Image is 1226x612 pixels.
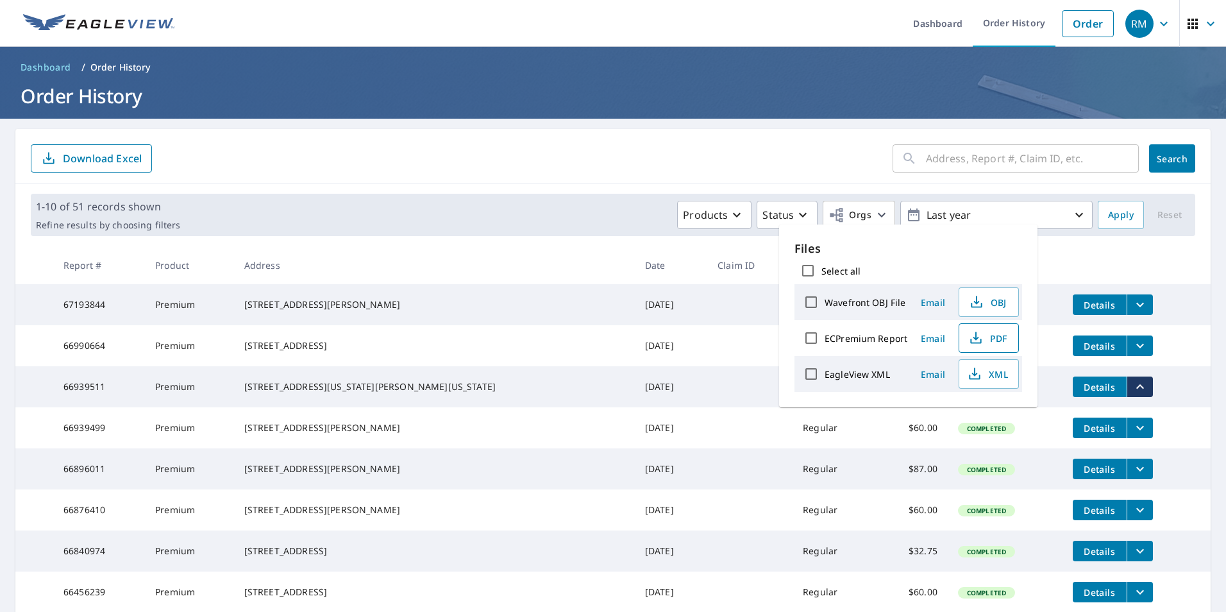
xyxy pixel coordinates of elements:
[959,287,1019,317] button: OBJ
[1073,418,1127,438] button: detailsBtn-66939499
[1080,545,1119,557] span: Details
[1073,500,1127,520] button: detailsBtn-66876410
[821,265,861,277] label: Select all
[31,144,152,173] button: Download Excel
[15,57,76,78] a: Dashboard
[794,240,1022,257] p: Files
[959,465,1014,474] span: Completed
[145,366,234,407] td: Premium
[918,332,948,344] span: Email
[21,61,71,74] span: Dashboard
[875,531,948,572] td: $32.75
[53,325,145,366] td: 66990664
[1108,207,1134,223] span: Apply
[900,201,1093,229] button: Last year
[635,284,707,325] td: [DATE]
[244,298,625,311] div: [STREET_ADDRESS][PERSON_NAME]
[1098,201,1144,229] button: Apply
[635,407,707,448] td: [DATE]
[959,424,1014,433] span: Completed
[145,284,234,325] td: Premium
[825,332,907,344] label: ECPremium Report
[1080,340,1119,352] span: Details
[36,219,180,231] p: Refine results by choosing filters
[793,448,875,489] td: Regular
[90,61,151,74] p: Order History
[959,547,1014,556] span: Completed
[36,199,180,214] p: 1-10 of 51 records shown
[677,201,752,229] button: Products
[53,531,145,572] td: 66840974
[53,284,145,325] td: 67193844
[244,339,625,352] div: [STREET_ADDRESS]
[234,246,635,284] th: Address
[145,407,234,448] td: Premium
[959,323,1019,353] button: PDF
[912,364,953,384] button: Email
[1127,541,1153,561] button: filesDropdownBtn-66840974
[53,448,145,489] td: 66896011
[683,207,728,223] p: Products
[959,506,1014,515] span: Completed
[1080,504,1119,516] span: Details
[967,330,1008,346] span: PDF
[1073,582,1127,602] button: detailsBtn-66456239
[967,366,1008,382] span: XML
[81,60,85,75] li: /
[244,504,625,516] div: [STREET_ADDRESS][PERSON_NAME]
[921,204,1071,226] p: Last year
[1080,463,1119,475] span: Details
[823,201,895,229] button: Orgs
[635,325,707,366] td: [DATE]
[918,296,948,309] span: Email
[145,448,234,489] td: Premium
[1073,377,1127,397] button: detailsBtn-66939511
[793,531,875,572] td: Regular
[53,407,145,448] td: 66939499
[635,366,707,407] td: [DATE]
[918,368,948,380] span: Email
[244,380,625,393] div: [STREET_ADDRESS][US_STATE][PERSON_NAME][US_STATE]
[1127,500,1153,520] button: filesDropdownBtn-66876410
[635,246,707,284] th: Date
[1127,377,1153,397] button: filesDropdownBtn-66939511
[635,489,707,531] td: [DATE]
[1080,381,1119,393] span: Details
[15,83,1211,109] h1: Order History
[825,296,905,309] label: Wavefront OBJ File
[875,448,948,489] td: $87.00
[244,421,625,434] div: [STREET_ADDRESS][PERSON_NAME]
[1080,422,1119,434] span: Details
[244,545,625,557] div: [STREET_ADDRESS]
[635,448,707,489] td: [DATE]
[53,246,145,284] th: Report #
[1080,586,1119,599] span: Details
[1073,336,1127,356] button: detailsBtn-66990664
[1073,294,1127,315] button: detailsBtn-67193844
[145,246,234,284] th: Product
[53,489,145,531] td: 66876410
[1127,336,1153,356] button: filesDropdownBtn-66990664
[828,207,871,223] span: Orgs
[762,207,794,223] p: Status
[1080,299,1119,311] span: Details
[926,140,1139,176] input: Address, Report #, Claim ID, etc.
[825,368,890,380] label: EagleView XML
[757,201,818,229] button: Status
[53,366,145,407] td: 66939511
[793,489,875,531] td: Regular
[1159,153,1185,165] span: Search
[912,293,953,312] button: Email
[23,14,174,33] img: EV Logo
[1127,418,1153,438] button: filesDropdownBtn-66939499
[1127,294,1153,315] button: filesDropdownBtn-67193844
[959,588,1014,597] span: Completed
[912,328,953,348] button: Email
[967,294,1008,310] span: OBJ
[1125,10,1154,38] div: RM
[244,586,625,599] div: [STREET_ADDRESS]
[635,531,707,572] td: [DATE]
[15,57,1211,78] nav: breadcrumb
[145,325,234,366] td: Premium
[959,359,1019,389] button: XML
